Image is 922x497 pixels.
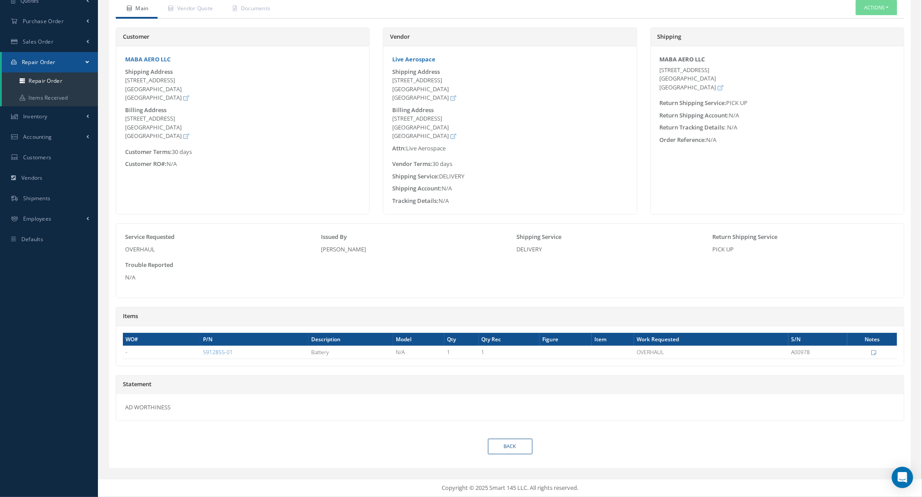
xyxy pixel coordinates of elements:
[712,233,777,242] label: Return Shipping Service
[392,107,434,113] label: Billing Address
[392,69,440,75] label: Shipping Address
[517,233,562,242] label: Shipping Service
[393,346,444,359] td: N/A
[727,123,738,131] span: N/A
[660,99,727,107] span: Return Shipping Service:
[321,233,347,242] label: Issued By
[392,55,435,63] a: Live Aerospace
[712,245,895,254] div: PICK UP
[634,333,789,346] th: Work Requested
[892,467,913,488] div: Open Intercom Messenger
[847,333,897,346] th: Notes
[660,55,705,63] strong: MABA AERO LLC
[125,114,360,141] div: [STREET_ADDRESS] [GEOGRAPHIC_DATA] [GEOGRAPHIC_DATA]
[125,233,175,242] label: Service Requested
[444,333,479,346] th: Qty
[118,160,367,169] div: N/A
[386,197,634,206] div: N/A
[444,346,479,359] td: 1
[392,197,439,205] span: Tracking Details:
[125,245,308,254] div: OVERHAUL
[653,136,902,145] div: N/A
[309,346,393,359] td: Battery
[125,76,360,102] div: [STREET_ADDRESS] [GEOGRAPHIC_DATA] [GEOGRAPHIC_DATA]
[392,144,406,152] span: Attn:
[653,99,902,108] div: PICK UP
[386,184,634,193] div: N/A
[123,313,897,320] h5: Items
[21,174,43,182] span: Vendors
[123,33,362,40] h5: Customer
[23,133,52,141] span: Accounting
[386,172,634,181] div: DELIVERY
[653,111,902,120] div: N/A
[479,333,540,346] th: Qty Rec
[392,184,442,192] span: Shipping Account:
[23,113,48,120] span: Inventory
[392,114,627,141] div: [STREET_ADDRESS] [GEOGRAPHIC_DATA] [GEOGRAPHIC_DATA]
[788,346,847,359] td: A00978
[660,123,726,131] span: Return Tracking Details:
[321,245,504,254] div: [PERSON_NAME]
[22,58,56,66] span: Repair Order
[23,215,52,222] span: Employees
[392,172,439,180] span: Shipping Service:
[23,194,51,202] span: Shipments
[392,160,432,168] span: Vendor Terms:
[125,273,895,282] div: N/A
[660,136,707,144] span: Order Reference:
[125,107,167,113] label: Billing Address
[125,55,171,63] a: MABA AERO LLC
[2,73,98,89] a: Repair Order
[203,348,233,356] a: 5912855-01
[390,33,630,40] h5: Vendor
[107,484,913,493] div: Copyright © 2025 Smart 145 LLC. All rights reserved.
[653,66,902,92] div: [STREET_ADDRESS] [GEOGRAPHIC_DATA] [GEOGRAPHIC_DATA]
[386,160,634,169] div: 30 days
[488,439,532,454] a: Back
[309,333,393,346] th: Description
[23,38,53,45] span: Sales Order
[125,261,173,270] label: Trouble Reported
[2,89,98,106] a: Items Received
[126,348,127,356] span: -
[125,148,172,156] span: Customer Terms:
[125,69,173,75] label: Shipping Address
[788,333,847,346] th: S/N
[2,52,98,73] a: Repair Order
[123,381,897,388] h5: Statement
[123,333,200,346] th: WO#
[125,160,167,168] span: Customer RO#:
[540,333,592,346] th: Figure
[200,333,309,346] th: P/N
[592,333,634,346] th: Item
[23,17,64,25] span: Purchase Order
[634,346,789,359] td: OVERHAUL
[660,111,729,119] span: Return Shipping Account:
[21,235,43,243] span: Defaults
[23,154,52,161] span: Customers
[116,394,904,421] div: AD WORTHINESS
[393,333,444,346] th: Model
[658,33,897,40] h5: Shipping
[517,245,699,254] div: DELIVERY
[479,346,540,359] td: 1
[118,148,367,157] div: 30 days
[386,144,634,153] div: Live Aerospace
[392,76,627,102] div: [STREET_ADDRESS] [GEOGRAPHIC_DATA] [GEOGRAPHIC_DATA]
